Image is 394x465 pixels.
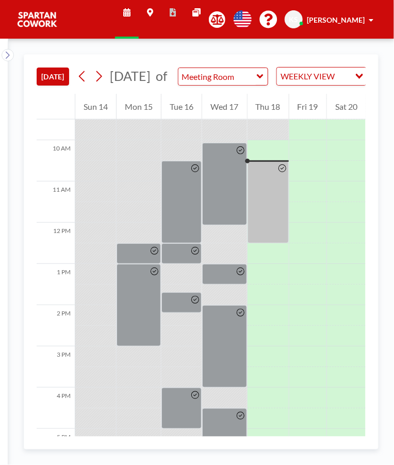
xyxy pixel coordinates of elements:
div: Thu 18 [248,94,289,120]
div: 10 AM [37,140,75,181]
div: Wed 17 [202,94,247,120]
div: Fri 19 [289,94,326,120]
input: Search for option [338,70,349,83]
div: 11 AM [37,181,75,223]
div: Tue 16 [161,94,202,120]
div: Mon 15 [117,94,161,120]
span: of [156,68,167,84]
span: [PERSON_NAME] [307,15,365,24]
div: 9 AM [37,99,75,140]
span: KS [289,15,299,24]
input: Meeting Room [178,68,257,85]
div: Sat 20 [327,94,366,120]
div: Sun 14 [75,94,116,120]
div: 1 PM [37,264,75,305]
div: 12 PM [37,223,75,264]
div: 3 PM [37,346,75,388]
div: 4 PM [37,388,75,429]
span: WEEKLY VIEW [279,70,337,83]
button: [DATE] [37,68,69,86]
div: Search for option [277,68,366,85]
div: 2 PM [37,305,75,346]
img: organization-logo [17,9,58,30]
span: [DATE] [110,68,151,84]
